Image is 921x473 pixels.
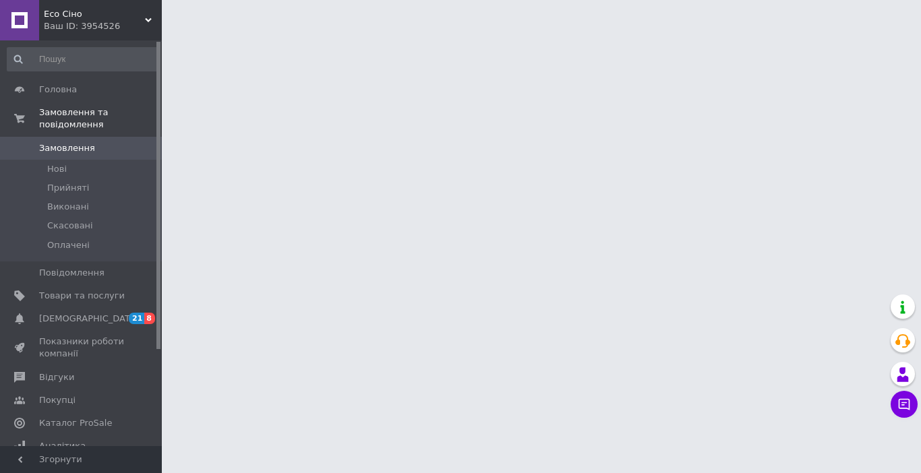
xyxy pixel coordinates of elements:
[39,371,74,383] span: Відгуки
[7,47,159,71] input: Пошук
[144,313,155,324] span: 8
[39,290,125,302] span: Товари та послуги
[39,106,162,131] span: Замовлення та повідомлення
[47,201,89,213] span: Виконані
[47,220,93,232] span: Скасовані
[39,267,105,279] span: Повідомлення
[39,313,139,325] span: [DEMOGRAPHIC_DATA]
[47,182,89,194] span: Прийняті
[44,8,145,20] span: Eco Сіно
[39,142,95,154] span: Замовлення
[39,417,112,429] span: Каталог ProSale
[39,84,77,96] span: Головна
[39,440,86,452] span: Аналітика
[47,239,90,251] span: Оплачені
[47,163,67,175] span: Нові
[891,391,918,418] button: Чат з покупцем
[129,313,144,324] span: 21
[39,336,125,360] span: Показники роботи компанії
[44,20,162,32] div: Ваш ID: 3954526
[39,394,76,406] span: Покупці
